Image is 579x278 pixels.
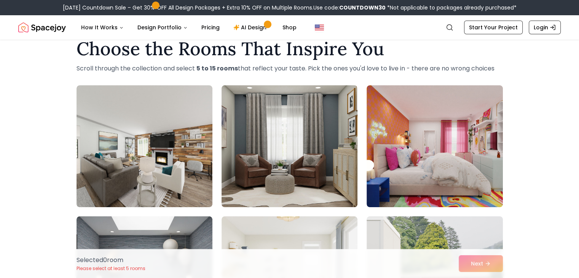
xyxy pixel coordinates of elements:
[196,64,238,73] strong: 5 to 15 rooms
[276,20,303,35] a: Shop
[77,256,145,265] p: Selected 0 room
[18,20,66,35] a: Spacejoy
[75,20,130,35] button: How It Works
[218,82,361,210] img: Room room-2
[227,20,275,35] a: AI Design
[313,4,386,11] span: Use code:
[77,64,503,73] p: Scroll through the collection and select that reflect your taste. Pick the ones you'd love to liv...
[75,20,303,35] nav: Main
[77,40,503,58] h1: Choose the Rooms That Inspire You
[386,4,517,11] span: *Not applicable to packages already purchased*
[367,85,502,207] img: Room room-3
[315,23,324,32] img: United States
[339,4,386,11] b: COUNTDOWN30
[77,265,145,272] p: Please select at least 5 rooms
[18,15,561,40] nav: Global
[77,85,212,207] img: Room room-1
[464,21,523,34] a: Start Your Project
[18,20,66,35] img: Spacejoy Logo
[131,20,194,35] button: Design Portfolio
[195,20,226,35] a: Pricing
[529,21,561,34] a: Login
[63,4,517,11] div: [DATE] Countdown Sale – Get 30% OFF All Design Packages + Extra 10% OFF on Multiple Rooms.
